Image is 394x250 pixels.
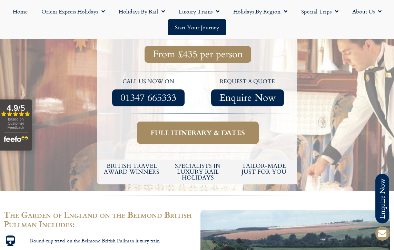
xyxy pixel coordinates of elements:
a: Holidays by Rail [112,3,172,19]
h2: The Garden of England on the Belmond British Pullman Includes: [4,210,194,229]
a: From £435 per person [145,46,251,63]
a: About Us [345,3,388,19]
a: 01347 665333 [112,89,185,106]
a: Orient Express Holidays [35,3,112,19]
p: call us now on [102,77,195,86]
h5: British Travel Award winners [102,163,161,175]
span: Full itinerary & dates [151,128,245,137]
span: From £435 per person [153,50,243,59]
a: Luxury Trains [172,3,226,19]
nav: Menu [3,3,391,35]
p: request a quote [201,77,294,86]
a: Enquire Now [211,89,284,106]
a: Home [6,3,35,19]
a: Start your Journey [168,19,226,35]
a: Holidays by Region [226,3,294,19]
a: Special Trips [294,3,345,19]
span: 01347 665333 [120,94,176,102]
span: Enquire Now [219,94,276,102]
a: Full itinerary & dates [137,122,259,144]
h5: tailor-made just for you [234,163,294,175]
h6: Specialists in luxury rail holidays [168,163,228,181]
span: Round-trip travel on the Belmond British Pullman luxury train [28,238,160,244]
